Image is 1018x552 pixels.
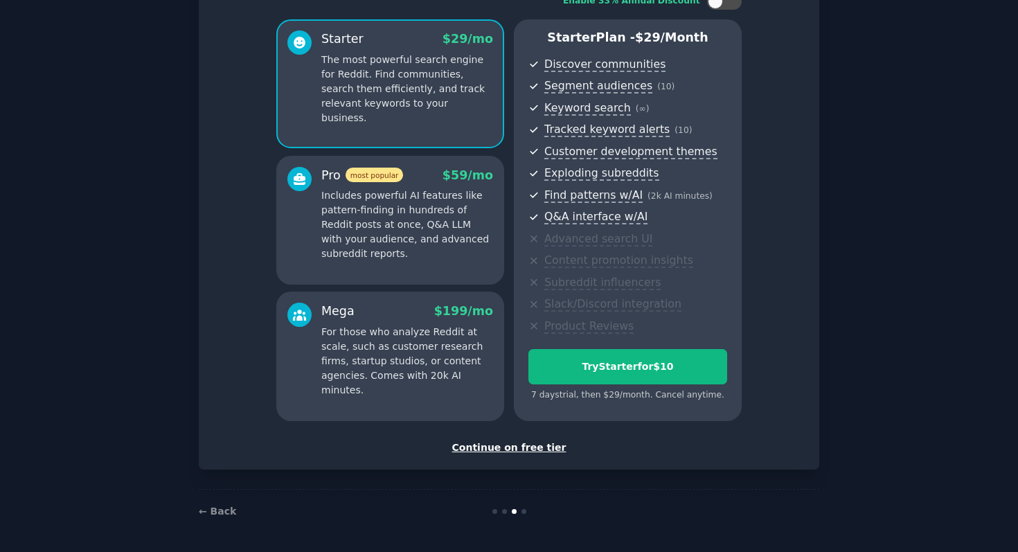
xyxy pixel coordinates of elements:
p: Starter Plan - [528,29,727,46]
span: Subreddit influencers [544,276,661,290]
span: $ 199 /mo [434,304,493,318]
span: Content promotion insights [544,253,693,268]
span: Advanced search UI [544,232,652,247]
span: $ 29 /month [635,30,708,44]
span: Customer development themes [544,145,717,159]
span: Find patterns w/AI [544,188,643,203]
span: ( ∞ ) [636,104,650,114]
div: Try Starter for $10 [529,359,726,374]
span: ( 2k AI minutes ) [648,191,713,201]
div: 7 days trial, then $ 29 /month . Cancel anytime. [528,389,727,402]
p: For those who analyze Reddit at scale, such as customer research firms, startup studios, or conte... [321,325,493,398]
p: The most powerful search engine for Reddit. Find communities, search them efficiently, and track ... [321,53,493,125]
a: ← Back [199,506,236,517]
span: Q&A interface w/AI [544,210,648,224]
span: Exploding subreddits [544,166,659,181]
span: Segment audiences [544,79,652,94]
span: $ 29 /mo [443,32,493,46]
span: Tracked keyword alerts [544,123,670,137]
span: ( 10 ) [675,125,692,135]
button: TryStarterfor$10 [528,349,727,384]
div: Starter [321,30,364,48]
span: Slack/Discord integration [544,297,681,312]
span: most popular [346,168,404,182]
span: $ 59 /mo [443,168,493,182]
p: Includes powerful AI features like pattern-finding in hundreds of Reddit posts at once, Q&A LLM w... [321,188,493,261]
span: ( 10 ) [657,82,675,91]
span: Discover communities [544,57,666,72]
span: Product Reviews [544,319,634,334]
div: Mega [321,303,355,320]
div: Pro [321,167,403,184]
span: Keyword search [544,101,631,116]
div: Continue on free tier [213,440,805,455]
